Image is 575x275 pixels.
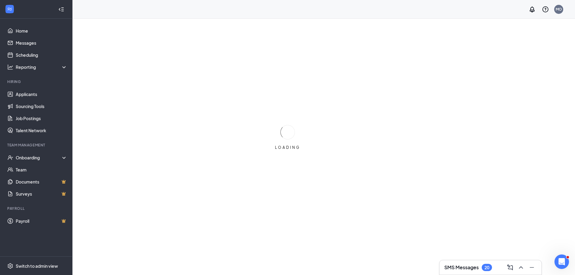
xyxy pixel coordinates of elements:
div: Switch to admin view [16,263,58,269]
h3: SMS Messages [444,264,479,271]
iframe: Intercom live chat [554,254,569,269]
svg: Settings [7,263,13,269]
svg: WorkstreamLogo [7,6,13,12]
svg: Analysis [7,64,13,70]
a: Home [16,25,67,37]
svg: UserCheck [7,155,13,161]
svg: QuestionInfo [542,6,549,13]
a: Messages [16,37,67,49]
div: MO [556,7,562,12]
a: Scheduling [16,49,67,61]
button: ChevronUp [516,263,526,272]
div: Onboarding [16,155,62,161]
button: ComposeMessage [505,263,515,272]
svg: ComposeMessage [506,264,514,271]
svg: Notifications [529,6,536,13]
div: Reporting [16,64,68,70]
svg: Minimize [528,264,535,271]
svg: ChevronUp [517,264,525,271]
div: LOADING [273,145,303,150]
svg: Collapse [58,6,64,12]
div: Team Management [7,142,66,148]
button: Minimize [527,263,537,272]
a: SurveysCrown [16,188,67,200]
a: Applicants [16,88,67,100]
a: Talent Network [16,124,67,136]
a: DocumentsCrown [16,176,67,188]
a: PayrollCrown [16,215,67,227]
a: Team [16,164,67,176]
div: 20 [484,265,489,270]
div: Payroll [7,206,66,211]
a: Job Postings [16,112,67,124]
a: Sourcing Tools [16,100,67,112]
div: Hiring [7,79,66,84]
